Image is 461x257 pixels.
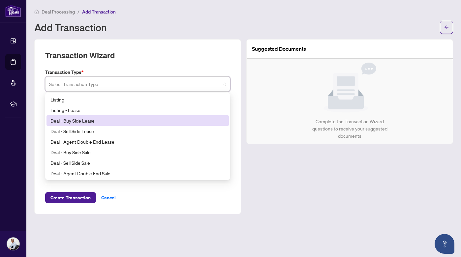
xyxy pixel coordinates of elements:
[444,25,449,30] span: arrow-left
[96,192,121,203] button: Cancel
[323,63,376,113] img: Null State Icon
[50,159,225,166] div: Deal - Sell Side Sale
[305,118,394,140] div: Complete the Transaction Wizard questions to receive your suggested documents
[34,10,39,14] span: home
[50,138,225,145] div: Deal - Agent Double End Lease
[50,149,225,156] div: Deal - Buy Side Sale
[50,128,225,135] div: Deal - Sell Side Lease
[46,115,229,126] div: Deal - Buy Side Lease
[45,192,96,203] button: Create Transaction
[45,69,230,76] label: Transaction Type
[46,168,229,179] div: Deal - Agent Double End Sale
[46,157,229,168] div: Deal - Sell Side Sale
[50,170,225,177] div: Deal - Agent Double End Sale
[46,136,229,147] div: Deal - Agent Double End Lease
[45,50,115,61] h2: Transaction Wizard
[34,22,107,33] h1: Add Transaction
[252,45,306,53] article: Suggested Documents
[42,9,75,15] span: Deal Processing
[50,192,91,203] span: Create Transaction
[5,5,21,17] img: logo
[46,105,229,115] div: Listing - Lease
[435,234,454,254] button: Open asap
[50,106,225,114] div: Listing - Lease
[7,238,19,250] img: Profile Icon
[50,117,225,124] div: Deal - Buy Side Lease
[46,126,229,136] div: Deal - Sell Side Lease
[101,192,116,203] span: Cancel
[77,8,79,15] li: /
[50,96,225,103] div: Listing
[46,147,229,157] div: Deal - Buy Side Sale
[46,94,229,105] div: Listing
[82,9,116,15] span: Add Transaction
